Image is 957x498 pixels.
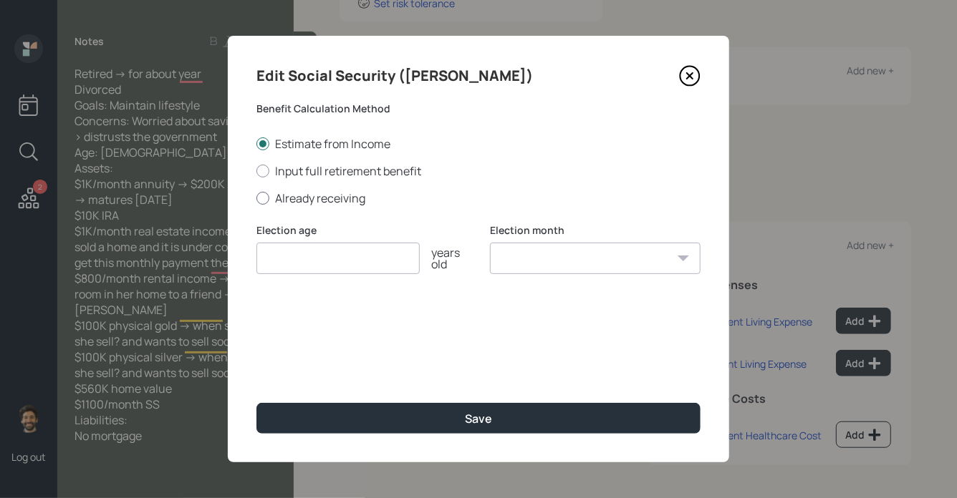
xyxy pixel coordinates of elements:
[256,136,701,152] label: Estimate from Income
[256,190,701,206] label: Already receiving
[256,102,701,116] label: Benefit Calculation Method
[256,163,701,179] label: Input full retirement benefit
[256,403,701,434] button: Save
[256,64,533,87] h4: Edit Social Security ([PERSON_NAME])
[490,223,701,238] label: Election month
[420,247,467,270] div: years old
[256,223,467,238] label: Election age
[465,411,492,426] div: Save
